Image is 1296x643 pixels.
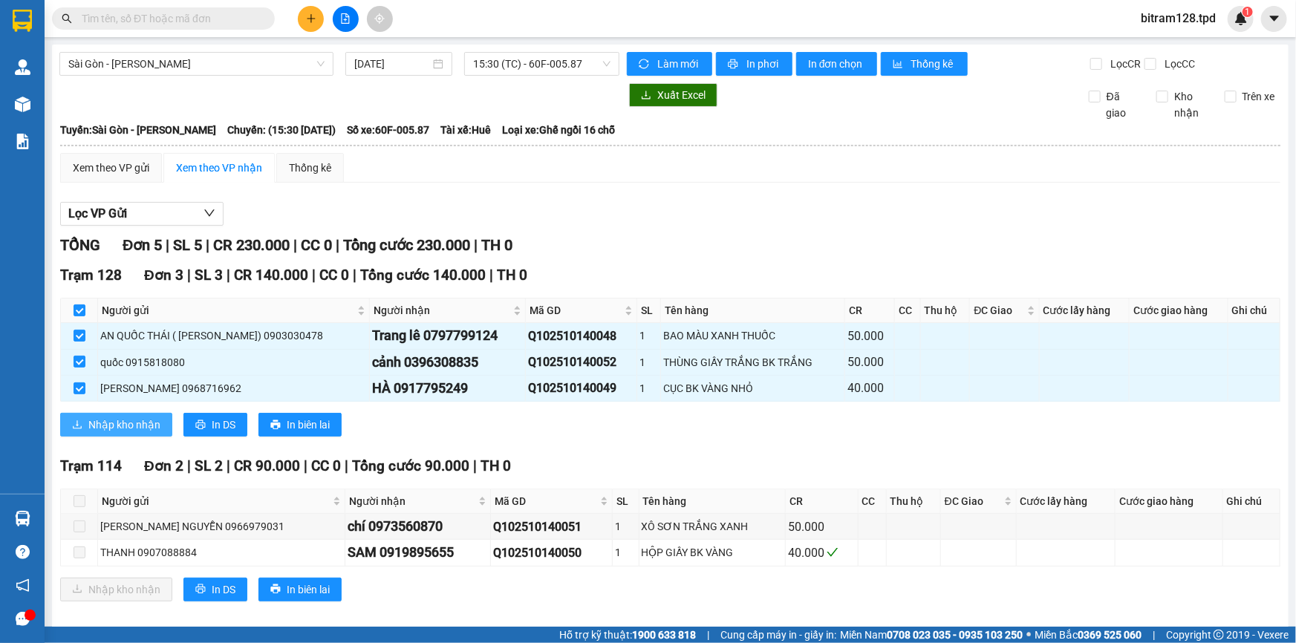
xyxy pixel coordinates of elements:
th: Ghi chú [1223,489,1280,514]
span: download [641,90,651,102]
button: plus [298,6,324,32]
span: Trạm 128 [60,267,122,284]
span: printer [195,420,206,431]
span: Chuyến: (15:30 [DATE]) [227,122,336,138]
span: file-add [340,13,351,24]
td: Q102510140050 [491,540,613,566]
td: Q102510140051 [491,514,613,540]
th: Tên hàng [639,489,786,514]
span: ⚪️ [1026,632,1031,638]
th: Thu hộ [921,298,971,323]
sup: 1 [1243,7,1253,17]
div: 40.000 [847,379,892,397]
button: downloadNhập kho nhận [60,413,172,437]
div: Xem theo VP gửi [73,160,149,176]
span: Sài Gòn - Phương Lâm [68,53,325,75]
span: Đơn 2 [144,457,183,474]
div: 1 [639,327,658,344]
span: check [827,546,839,558]
span: | [293,236,297,254]
span: Mã GD [495,493,598,509]
th: Cước giao hàng [1130,298,1228,323]
span: printer [728,59,740,71]
span: question-circle [16,545,30,559]
span: Miền Bắc [1035,627,1142,643]
span: Trên xe [1237,88,1281,105]
span: | [489,267,493,284]
td: Q102510140052 [526,350,637,376]
div: Q102510140050 [493,544,610,562]
th: CC [895,298,921,323]
span: CC 0 [319,267,349,284]
span: | [473,457,477,474]
th: CC [859,489,887,514]
th: CR [786,489,859,514]
span: printer [195,584,206,595]
button: printerIn DS [183,578,247,601]
img: icon-new-feature [1234,12,1248,25]
span: Nhập kho nhận [88,417,160,433]
span: TỔNG [60,236,100,254]
span: | [345,457,348,474]
div: [PERSON_NAME] 0968716962 [100,380,367,396]
div: cảnh 0396308835 [372,352,523,373]
img: warehouse-icon [15,59,30,75]
span: | [227,267,230,284]
span: ĐC Giao [974,302,1023,319]
button: syncLàm mới [627,52,712,76]
span: bitram128.tpd [1129,9,1228,27]
strong: 0369 525 060 [1078,629,1142,641]
img: warehouse-icon [15,97,30,112]
span: TH 0 [481,457,511,474]
span: Số xe: 60F-005.87 [347,122,429,138]
div: XÔ SƠN TRẮNG XANH [642,518,783,535]
span: Người gửi [102,493,330,509]
td: Q102510140049 [526,376,637,402]
span: Tổng cước 90.000 [352,457,469,474]
div: 1 [639,354,658,371]
span: plus [306,13,316,24]
span: Kho nhận [1168,88,1213,121]
span: In biên lai [287,581,330,598]
span: Người nhận [349,493,475,509]
span: CR 90.000 [234,457,300,474]
span: Tổng cước 230.000 [343,236,470,254]
span: Lọc CC [1159,56,1197,72]
div: THANH 0907088884 [100,544,342,561]
span: printer [270,584,281,595]
div: 1 [615,518,636,535]
span: Tổng cước 140.000 [360,267,486,284]
span: bar-chart [893,59,905,71]
button: printerIn phơi [716,52,792,76]
img: logo-vxr [13,10,32,32]
div: chí 0973560870 [348,516,488,537]
button: In đơn chọn [796,52,877,76]
div: 50.000 [788,518,856,536]
span: Cung cấp máy in - giấy in: [720,627,836,643]
div: 1 [615,544,636,561]
span: 15:30 (TC) - 60F-005.87 [473,53,610,75]
th: SL [613,489,639,514]
button: downloadXuất Excel [629,83,717,107]
span: message [16,612,30,626]
img: solution-icon [15,134,30,149]
span: | [166,236,169,254]
div: BAO MÀU XANH THUỐC [663,327,842,344]
span: TH 0 [497,267,527,284]
span: Làm mới [657,56,700,72]
span: SL 2 [195,457,223,474]
div: 1 [639,380,658,396]
th: Cước lấy hàng [1017,489,1116,514]
span: notification [16,578,30,593]
div: quốc 0915818080 [100,354,367,371]
img: warehouse-icon [15,511,30,526]
span: | [474,236,478,254]
button: printerIn DS [183,413,247,437]
strong: 0708 023 035 - 0935 103 250 [887,629,1023,641]
span: Lọc VP Gửi [68,204,127,223]
span: Đơn 5 [123,236,162,254]
span: | [206,236,209,254]
div: 50.000 [847,327,892,345]
th: Cước lấy hàng [1040,298,1130,323]
th: Thu hộ [887,489,941,514]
